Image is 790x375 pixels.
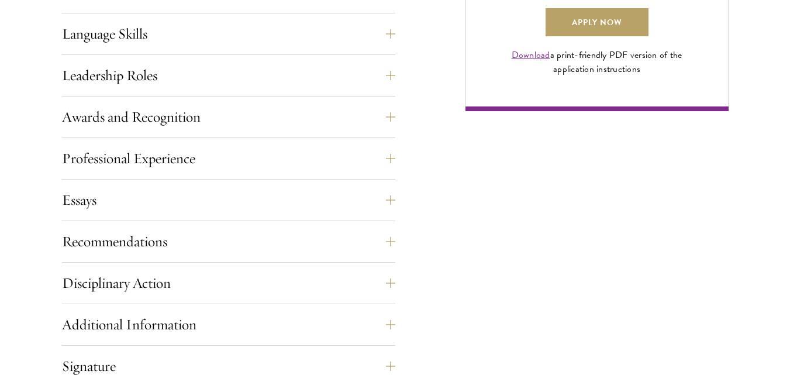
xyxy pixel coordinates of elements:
[62,61,395,90] button: Leadership Roles
[62,269,395,297] button: Disciplinary Action
[498,48,696,76] div: a print-friendly PDF version of the application instructions
[62,20,395,48] button: Language Skills
[62,228,395,256] button: Recommendations
[62,186,395,214] button: Essays
[62,311,395,339] button: Additional Information
[62,145,395,173] button: Professional Experience
[62,103,395,131] button: Awards and Recognition
[512,48,550,62] a: Download
[546,8,648,36] a: Apply Now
